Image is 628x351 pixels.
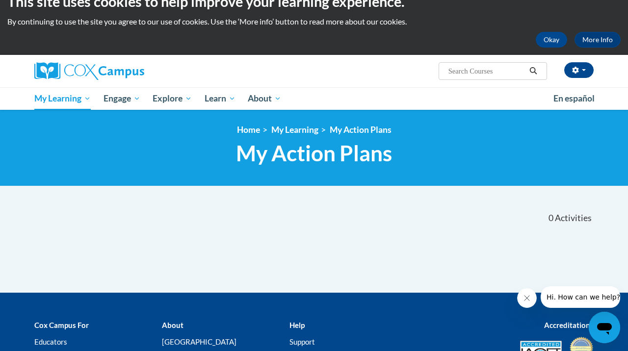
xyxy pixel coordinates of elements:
button: Okay [536,32,567,48]
a: En español [547,88,601,109]
a: Home [237,125,260,135]
iframe: Message from company [541,286,620,308]
a: Support [289,337,315,346]
b: Help [289,321,305,329]
b: About [162,321,183,329]
a: About [242,87,288,110]
button: Search [526,65,541,77]
a: My Action Plans [330,125,392,135]
a: Explore [146,87,198,110]
span: 0 [549,213,553,224]
img: Cox Campus [34,62,144,80]
a: More Info [575,32,621,48]
a: My Learning [28,87,97,110]
b: Cox Campus For [34,321,89,329]
span: Learn [205,93,235,104]
div: Main menu [27,87,601,110]
span: About [248,93,281,104]
b: Accreditations [544,321,594,329]
a: [GEOGRAPHIC_DATA] [162,337,236,346]
span: My Action Plans [236,140,392,166]
iframe: Button to launch messaging window [589,312,620,343]
button: Account Settings [564,62,594,78]
span: En español [553,93,595,103]
a: Educators [34,337,67,346]
input: Search Courses [447,65,526,77]
a: Engage [97,87,147,110]
span: Explore [153,93,192,104]
span: Engage [104,93,140,104]
iframe: Close message [517,288,537,308]
a: Cox Campus [34,62,211,80]
a: My Learning [271,125,318,135]
span: My Learning [34,93,91,104]
span: Activities [555,213,592,224]
a: Learn [198,87,242,110]
p: By continuing to use the site you agree to our use of cookies. Use the ‘More info’ button to read... [7,16,621,27]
